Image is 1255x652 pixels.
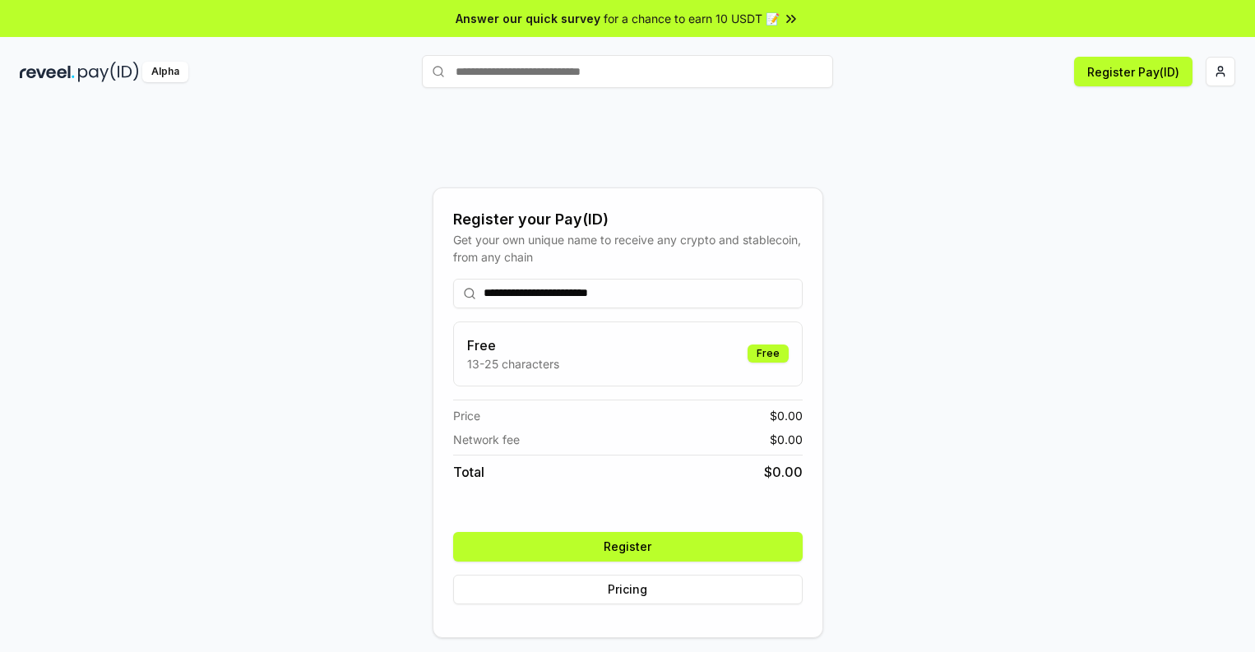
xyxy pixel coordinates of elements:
[1074,57,1192,86] button: Register Pay(ID)
[453,532,803,562] button: Register
[764,462,803,482] span: $ 0.00
[142,62,188,82] div: Alpha
[453,462,484,482] span: Total
[604,10,780,27] span: for a chance to earn 10 USDT 📝
[456,10,600,27] span: Answer our quick survey
[467,335,559,355] h3: Free
[453,208,803,231] div: Register your Pay(ID)
[20,62,75,82] img: reveel_dark
[453,407,480,424] span: Price
[467,355,559,372] p: 13-25 characters
[770,431,803,448] span: $ 0.00
[453,575,803,604] button: Pricing
[453,231,803,266] div: Get your own unique name to receive any crypto and stablecoin, from any chain
[453,431,520,448] span: Network fee
[748,344,789,363] div: Free
[770,407,803,424] span: $ 0.00
[78,62,139,82] img: pay_id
